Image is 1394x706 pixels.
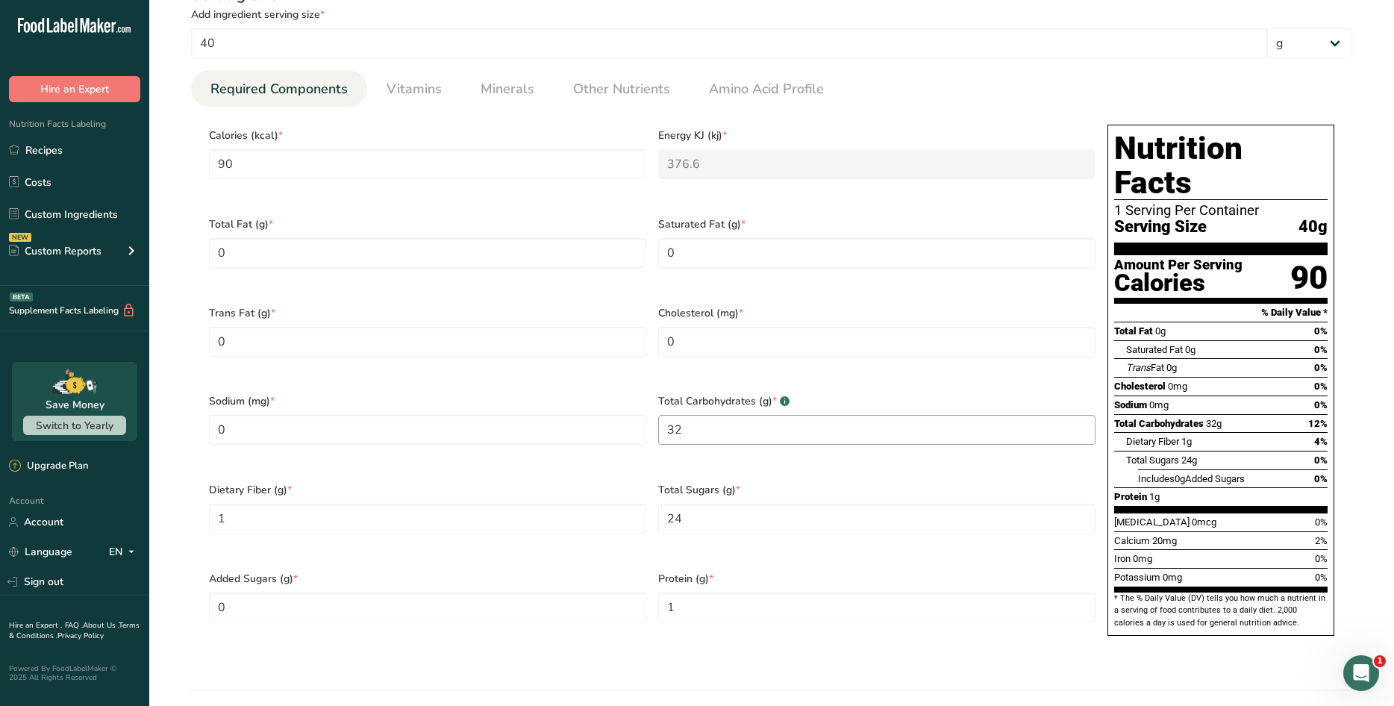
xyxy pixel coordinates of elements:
span: 0% [1314,473,1328,484]
span: Includes Added Sugars [1138,473,1245,484]
span: 2% [1315,535,1328,546]
span: Protein [1114,491,1147,502]
span: Sodium (mg) [209,393,646,409]
span: 1 [1374,655,1386,667]
a: FAQ . [65,620,83,631]
span: 0% [1314,399,1328,410]
div: BETA [10,293,33,302]
div: EN [109,543,140,561]
span: 0g [1185,344,1195,355]
span: 32g [1206,418,1222,429]
span: 0g [1175,473,1185,484]
div: Save Money [46,397,104,413]
span: 0mg [1163,572,1182,583]
span: Cholesterol (mg) [658,305,1095,321]
span: Minerals [481,79,534,99]
span: Amino Acid Profile [709,79,824,99]
div: 1 Serving Per Container [1114,203,1328,218]
div: Amount Per Serving [1114,258,1243,272]
span: Cholesterol [1114,381,1166,392]
span: Potassium [1114,572,1160,583]
span: 4% [1314,436,1328,447]
span: 0mg [1133,553,1152,564]
span: Total Fat [1114,325,1153,337]
span: 1g [1181,436,1192,447]
span: 40g [1298,218,1328,237]
div: Calories [1114,272,1243,294]
span: Total Carbohydrates [1114,418,1204,429]
div: NEW [9,233,31,242]
h1: Nutrition Facts [1114,131,1328,200]
span: Dietary Fiber (g) [209,482,646,498]
span: Total Sugars (g) [658,482,1095,498]
button: Hire an Expert [9,76,140,102]
span: Required Components [210,79,348,99]
span: 0% [1315,553,1328,564]
span: 12% [1308,418,1328,429]
span: 20mg [1152,535,1177,546]
a: Privacy Policy [57,631,104,641]
a: About Us . [83,620,119,631]
span: Sodium [1114,399,1147,410]
span: Total Fat (g) [209,216,646,232]
a: Language [9,539,72,565]
span: Energy KJ (kj) [658,128,1095,143]
span: 0mcg [1192,516,1216,528]
span: [MEDICAL_DATA] [1114,516,1190,528]
section: % Daily Value * [1114,304,1328,322]
span: Saturated Fat (g) [658,216,1095,232]
span: Added Sugars (g) [209,571,646,587]
span: Other Nutrients [573,79,670,99]
div: 90 [1290,258,1328,298]
span: Protein (g) [658,571,1095,587]
span: Serving Size [1114,218,1207,237]
span: Fat [1126,362,1164,373]
a: Hire an Expert . [9,620,62,631]
span: 0% [1314,325,1328,337]
span: Vitamins [387,79,442,99]
button: Switch to Yearly [23,416,126,435]
span: Total Sugars [1126,454,1179,466]
div: Powered By FoodLabelMaker © 2025 All Rights Reserved [9,664,140,682]
span: Calories (kcal) [209,128,646,143]
span: Trans Fat (g) [209,305,646,321]
span: Dietary Fiber [1126,436,1179,447]
a: Terms & Conditions . [9,620,140,641]
span: 0mg [1149,399,1169,410]
iframe: Intercom live chat [1343,655,1379,691]
div: Custom Reports [9,243,101,259]
span: 0% [1314,344,1328,355]
span: 0% [1314,362,1328,373]
span: 0% [1315,516,1328,528]
input: Type your serving size here [191,28,1267,58]
span: 0mg [1168,381,1187,392]
div: Add ingredient serving size [191,7,1352,22]
span: Switch to Yearly [36,419,113,433]
span: Calcium [1114,535,1150,546]
span: 0% [1314,381,1328,392]
span: Total Carbohydrates (g) [658,393,1095,409]
span: 0% [1314,454,1328,466]
i: Trans [1126,362,1151,373]
span: 0g [1166,362,1177,373]
span: 24g [1181,454,1197,466]
section: * The % Daily Value (DV) tells you how much a nutrient in a serving of food contributes to a dail... [1114,593,1328,629]
span: 0g [1155,325,1166,337]
span: 0% [1315,572,1328,583]
span: 1g [1149,491,1160,502]
span: Iron [1114,553,1131,564]
span: Saturated Fat [1126,344,1183,355]
div: Upgrade Plan [9,459,88,474]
